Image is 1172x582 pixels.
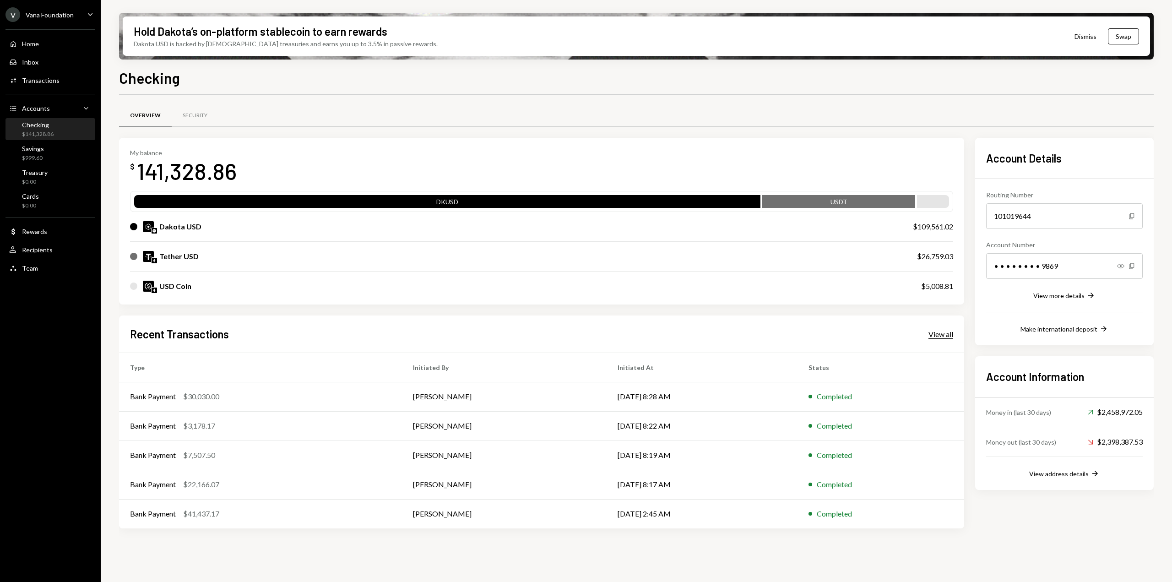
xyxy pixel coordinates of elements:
a: Security [172,104,218,127]
a: Inbox [5,54,95,70]
div: DKUSD [134,197,760,210]
div: My balance [130,149,237,157]
div: Home [22,40,39,48]
td: [DATE] 2:45 AM [607,499,798,528]
button: Make international deposit [1020,324,1108,334]
div: Cards [22,192,39,200]
a: Transactions [5,72,95,88]
td: [PERSON_NAME] [402,499,607,528]
div: Completed [817,420,852,431]
th: Initiated At [607,353,798,382]
div: Completed [817,479,852,490]
th: Status [798,353,964,382]
div: • • • • • • • • 9869 [986,253,1143,279]
div: Tether USD [159,251,199,262]
div: Bank Payment [130,391,176,402]
div: USD Coin [159,281,191,292]
div: Checking [22,121,54,129]
h2: Account Details [986,151,1143,166]
h2: Account Information [986,369,1143,384]
td: [PERSON_NAME] [402,470,607,499]
img: ethereum-mainnet [152,258,157,263]
td: [PERSON_NAME] [402,441,607,470]
img: ethereum-mainnet [152,288,157,293]
a: Rewards [5,223,95,239]
img: base-mainnet [152,228,157,234]
div: USDT [762,197,915,210]
div: Routing Number [986,190,1143,200]
div: $0.00 [22,178,48,186]
a: Checking$141,328.86 [5,118,95,140]
div: $22,166.07 [183,479,219,490]
div: $ [130,162,135,171]
h1: Checking [119,69,180,87]
div: $109,561.02 [913,221,953,232]
div: Treasury [22,169,48,176]
div: $0.00 [22,202,39,210]
div: $999.60 [22,154,44,162]
div: $26,759.03 [917,251,953,262]
div: Make international deposit [1020,325,1097,333]
td: [DATE] 8:19 AM [607,441,798,470]
div: $2,458,972.05 [1088,407,1143,418]
div: $5,008.81 [921,281,953,292]
div: Transactions [22,76,60,84]
button: Dismiss [1063,26,1108,47]
div: $30,030.00 [183,391,219,402]
div: Money out (last 30 days) [986,437,1056,447]
a: Team [5,260,95,276]
td: [DATE] 8:22 AM [607,411,798,441]
div: 141,328.86 [136,157,237,185]
div: $41,437.17 [183,508,219,519]
th: Type [119,353,402,382]
div: Accounts [22,104,50,112]
div: Bank Payment [130,450,176,461]
a: Cards$0.00 [5,190,95,212]
td: [DATE] 8:17 AM [607,470,798,499]
div: Overview [130,112,161,120]
td: [PERSON_NAME] [402,382,607,411]
img: USDC [143,281,154,292]
h2: Recent Transactions [130,326,229,342]
div: Rewards [22,228,47,235]
div: Team [22,264,38,272]
th: Initiated By [402,353,607,382]
div: View more details [1033,292,1085,299]
button: View address details [1029,469,1100,479]
td: [DATE] 8:28 AM [607,382,798,411]
div: Security [183,112,207,120]
div: View address details [1029,470,1089,478]
a: Recipients [5,241,95,258]
div: Savings [22,145,44,152]
img: USDT [143,251,154,262]
a: Accounts [5,100,95,116]
div: Completed [817,450,852,461]
div: Vana Foundation [26,11,74,19]
a: Overview [119,104,172,127]
div: Completed [817,508,852,519]
td: [PERSON_NAME] [402,411,607,441]
a: Treasury$0.00 [5,166,95,188]
div: $3,178.17 [183,420,215,431]
img: DKUSD [143,221,154,232]
a: Home [5,35,95,52]
div: Inbox [22,58,38,66]
div: View all [928,330,953,339]
div: Completed [817,391,852,402]
div: Account Number [986,240,1143,250]
button: View more details [1033,291,1096,301]
div: Recipients [22,246,53,254]
div: Bank Payment [130,420,176,431]
div: 101019644 [986,203,1143,229]
div: Bank Payment [130,479,176,490]
a: View all [928,329,953,339]
div: $141,328.86 [22,131,54,138]
div: Bank Payment [130,508,176,519]
div: $2,398,387.53 [1088,436,1143,447]
a: Savings$999.60 [5,142,95,164]
div: Money in (last 30 days) [986,408,1051,417]
div: Dakota USD is backed by [DEMOGRAPHIC_DATA] treasuries and earns you up to 3.5% in passive rewards. [134,39,438,49]
div: V [5,7,20,22]
div: Dakota USD [159,221,201,232]
button: Swap [1108,28,1139,44]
